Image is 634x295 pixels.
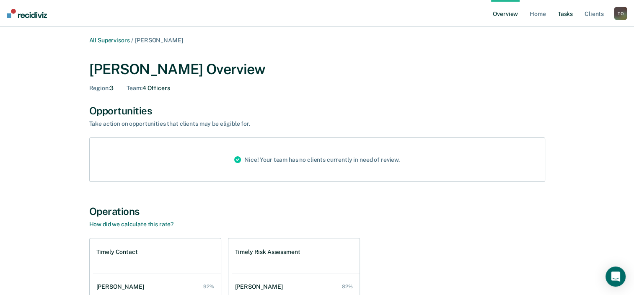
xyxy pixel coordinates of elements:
div: T O [614,7,627,20]
span: Region : [89,85,110,91]
img: Recidiviz [7,9,47,18]
div: [PERSON_NAME] Overview [89,61,545,78]
div: Opportunities [89,105,545,117]
span: Team : [127,85,142,91]
div: Operations [89,205,545,217]
div: 4 Officers [127,85,170,92]
button: TO [614,7,627,20]
h1: Timely Contact [96,248,138,256]
div: 82% [342,284,353,290]
span: [PERSON_NAME] [135,37,183,44]
h1: Timely Risk Assessment [235,248,300,256]
div: 92% [203,284,214,290]
div: 3 [89,85,114,92]
span: / [129,37,135,44]
div: Nice! Your team has no clients currently in need of review. [228,138,406,181]
div: Open Intercom Messenger [606,267,626,287]
div: [PERSON_NAME] [96,283,148,290]
a: How did we calculate this rate? [89,221,174,228]
div: [PERSON_NAME] [235,283,286,290]
a: All Supervisors [89,37,130,44]
div: Take action on opportunities that clients may be eligible for. [89,120,383,127]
